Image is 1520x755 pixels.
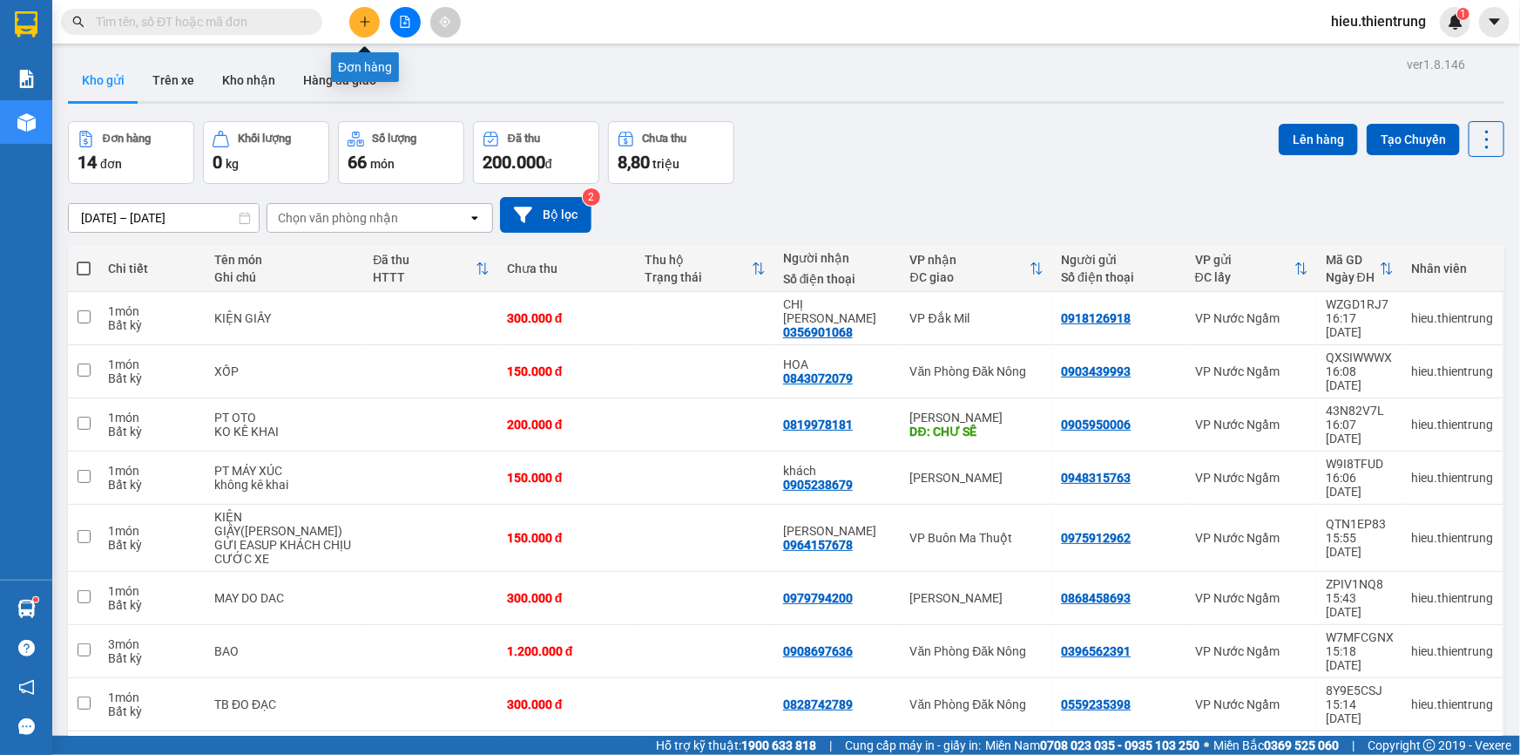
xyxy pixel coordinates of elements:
div: 0908697636 [783,644,853,658]
span: 66 [348,152,367,173]
div: 1 món [108,304,197,318]
div: Đơn hàng [103,133,151,145]
div: 0905950006 [1061,418,1131,432]
th: Toggle SortBy [364,246,498,292]
span: Miền Nam [985,736,1199,755]
th: Toggle SortBy [1317,246,1402,292]
img: warehouse-icon [17,600,36,618]
div: W7MFCGNX [1326,630,1394,644]
span: món [370,157,395,171]
div: 1.200.000 đ [507,644,628,658]
div: KIỆN GIẤY(mika) [214,510,355,538]
div: 15:43 [DATE] [1326,591,1394,619]
img: logo-vxr [15,11,37,37]
div: GỬI EASUP KHÁCH CHỊU CƯỚC XE [214,538,355,566]
div: Người gửi [1061,253,1178,267]
div: Bất kỳ [108,704,197,718]
div: WZGD1RJ7 [1326,297,1394,311]
div: 8Y9E5CSJ [1326,684,1394,697]
svg: open [468,211,482,225]
button: Lên hàng [1279,124,1358,155]
div: Trạng thái [645,270,752,284]
div: SỸ THANH [783,524,893,538]
div: 300.000 đ [507,311,628,325]
span: 0 [213,152,222,173]
button: Khối lượng0kg [203,121,329,184]
strong: 1900 633 818 [741,738,816,752]
sup: 1 [33,597,38,602]
div: 0559235398 [1061,697,1131,711]
div: W9I8TFUD [1326,457,1394,471]
div: TB ĐO ĐẠC [214,697,355,711]
div: KIỆN GIẤY [214,311,355,325]
input: Tìm tên, số ĐT hoặc mã đơn [96,12,301,31]
div: 1 món [108,411,197,425]
div: 0905238679 [783,478,853,492]
div: Bất kỳ [108,478,197,492]
div: VP Đắk Mil [910,311,1044,325]
div: 150.000 đ [507,531,628,545]
div: VP nhận [910,253,1030,267]
span: search [72,16,84,28]
div: Bất kỳ [108,598,197,612]
div: VP Nước Ngầm [1195,471,1308,485]
span: đ [545,157,552,171]
button: Chưa thu8,80 triệu [608,121,734,184]
div: KO KÊ KHAI [214,425,355,439]
div: ĐC giao [910,270,1030,284]
button: Số lượng66món [338,121,464,184]
div: VP Buôn Ma Thuột [910,531,1044,545]
strong: 0369 525 060 [1264,738,1339,752]
div: Bất kỳ [108,318,197,332]
div: VP gửi [1195,253,1294,267]
div: VP Nước Ngầm [1195,364,1308,378]
div: 0975912962 [1061,531,1131,545]
div: Nhân viên [1411,262,1494,275]
div: VP Nước Ngầm [1195,311,1308,325]
div: 300.000 đ [507,591,628,605]
div: [PERSON_NAME] [910,591,1044,605]
div: BAO [214,644,355,658]
div: QXSIWWWX [1326,350,1394,364]
h2: VP Nhận: VP Đắk Mil [91,125,421,235]
div: 0843072079 [783,371,853,385]
div: 16:07 [DATE] [1326,418,1394,446]
div: hieu.thientrung [1411,311,1494,325]
span: Miền Bắc [1213,736,1339,755]
div: [PERSON_NAME] [910,411,1044,425]
div: Tên món [214,253,355,267]
div: Bất kỳ [108,425,197,439]
div: 16:08 [DATE] [1326,364,1394,392]
div: PT OTO [214,411,355,425]
img: warehouse-icon [17,113,36,132]
th: Toggle SortBy [636,246,774,292]
div: Bất kỳ [108,371,197,385]
span: file-add [399,16,411,28]
div: 0868458693 [1061,591,1131,605]
div: Văn Phòng Đăk Nông [910,697,1044,711]
button: plus [349,7,380,37]
div: Người nhận [783,251,893,265]
div: VP Nước Ngầm [1195,697,1308,711]
span: hieu.thientrung [1317,10,1440,32]
span: Cung cấp máy in - giấy in: [845,736,981,755]
div: 150.000 đ [507,364,628,378]
div: Đơn hàng [331,52,399,82]
th: Toggle SortBy [1186,246,1317,292]
div: 16:06 [DATE] [1326,471,1394,499]
sup: 1 [1457,8,1469,20]
div: MAY DO DAC [214,591,355,605]
div: ver 1.8.146 [1407,55,1465,74]
div: Thu hộ [645,253,752,267]
div: 0828742789 [783,697,853,711]
div: Văn Phòng Đăk Nông [910,644,1044,658]
div: HTTT [373,270,476,284]
button: Trên xe [138,59,208,101]
div: Khối lượng [238,133,291,145]
div: VP Nước Ngầm [1195,644,1308,658]
button: Kho nhận [208,59,289,101]
span: 8,80 [618,152,650,173]
div: 16:17 [DATE] [1326,311,1394,339]
div: hieu.thientrung [1411,471,1494,485]
h2: WZGD1RJ7 [10,125,140,153]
